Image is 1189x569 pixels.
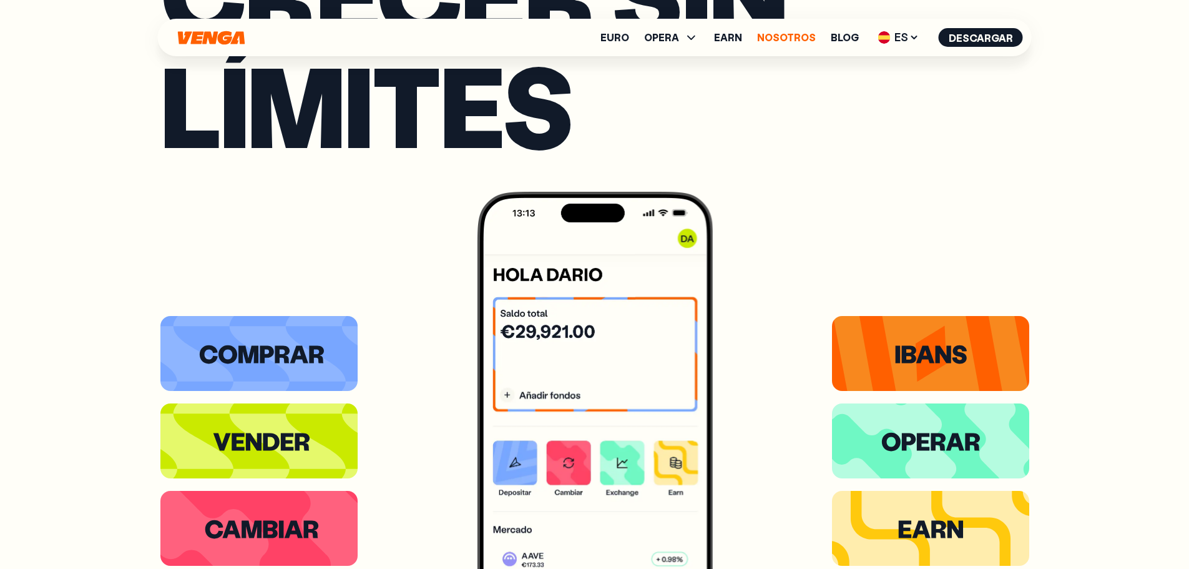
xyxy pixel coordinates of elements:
[177,31,247,45] svg: Inicio
[939,28,1023,47] button: Descargar
[874,27,924,47] span: ES
[644,30,699,45] span: OPERA
[831,32,859,42] a: Blog
[757,32,816,42] a: Nosotros
[644,32,679,42] span: OPERA
[600,32,629,42] a: Euro
[878,31,891,44] img: flag-es
[714,32,742,42] a: Earn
